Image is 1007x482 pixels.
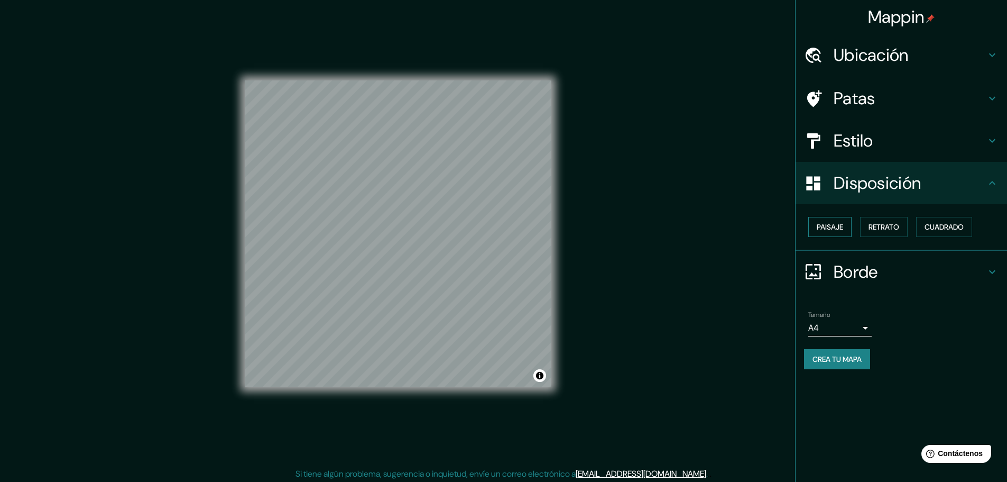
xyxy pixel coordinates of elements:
font: . [706,468,708,479]
font: Borde [834,261,878,283]
font: Tamaño [808,311,830,319]
div: Ubicación [796,34,1007,76]
font: Paisaje [817,222,843,232]
font: Si tiene algún problema, sugerencia o inquietud, envíe un correo electrónico a [295,468,576,479]
font: Patas [834,87,875,110]
button: Cuadrado [916,217,972,237]
canvas: Mapa [245,80,551,387]
div: Disposición [796,162,1007,204]
button: Paisaje [808,217,852,237]
div: Patas [796,77,1007,120]
font: Crea tu mapa [812,354,862,364]
font: Mappin [868,6,925,28]
button: Retrato [860,217,908,237]
font: Cuadrado [925,222,964,232]
button: Crea tu mapa [804,349,870,369]
font: A4 [808,322,819,333]
div: Estilo [796,120,1007,162]
div: A4 [808,320,872,337]
font: Retrato [869,222,899,232]
div: Borde [796,251,1007,293]
font: Ubicación [834,44,909,66]
button: Activar o desactivar atribución [533,369,546,382]
font: . [709,468,712,479]
font: Estilo [834,130,873,152]
font: Disposición [834,172,921,194]
a: [EMAIL_ADDRESS][DOMAIN_NAME] [576,468,706,479]
iframe: Lanzador de widgets de ayuda [913,441,995,470]
img: pin-icon.png [926,14,935,23]
font: . [708,468,709,479]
